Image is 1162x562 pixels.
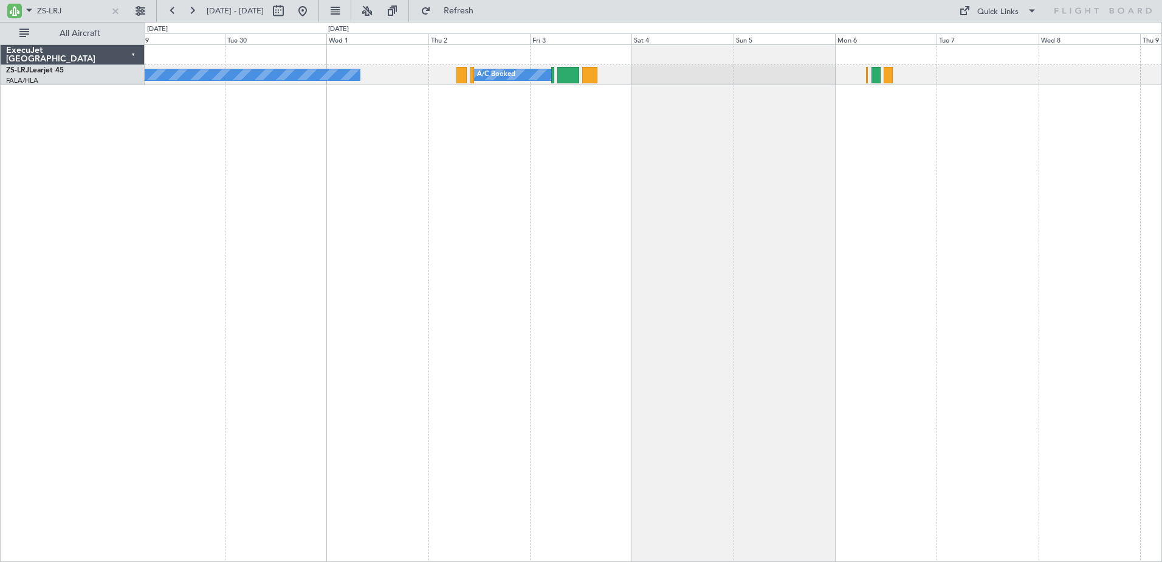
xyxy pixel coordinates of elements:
[326,33,428,44] div: Wed 1
[225,33,326,44] div: Tue 30
[37,2,107,20] input: A/C (Reg. or Type)
[207,5,264,16] span: [DATE] - [DATE]
[6,67,29,74] span: ZS-LRJ
[734,33,835,44] div: Sun 5
[147,24,168,35] div: [DATE]
[530,33,631,44] div: Fri 3
[977,6,1019,18] div: Quick Links
[937,33,1038,44] div: Tue 7
[953,1,1043,21] button: Quick Links
[6,67,64,74] a: ZS-LRJLearjet 45
[428,33,530,44] div: Thu 2
[32,29,128,38] span: All Aircraft
[477,66,515,84] div: A/C Booked
[13,24,132,43] button: All Aircraft
[6,76,38,85] a: FALA/HLA
[631,33,733,44] div: Sat 4
[328,24,349,35] div: [DATE]
[433,7,484,15] span: Refresh
[1039,33,1140,44] div: Wed 8
[835,33,937,44] div: Mon 6
[123,33,225,44] div: Mon 29
[415,1,488,21] button: Refresh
